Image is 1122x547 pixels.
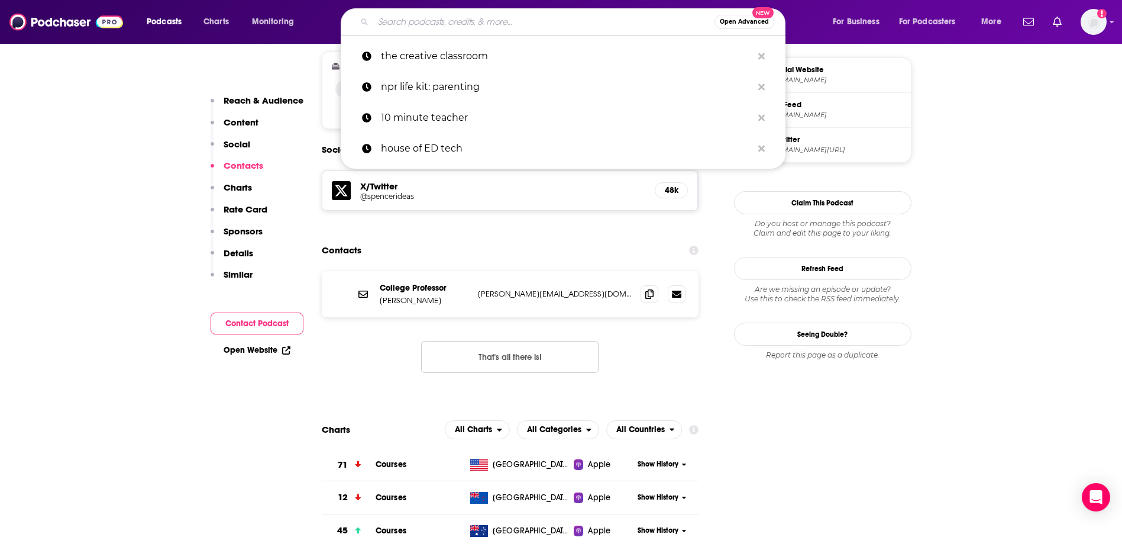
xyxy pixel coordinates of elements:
button: Show profile menu [1081,9,1107,35]
button: Sponsors [211,226,263,247]
button: Show History [633,459,690,469]
span: Official Website [769,65,906,75]
h2: Charts [322,424,350,435]
button: open menu [445,420,510,439]
a: npr life kit: parenting [341,72,785,102]
button: Refresh Feed [734,257,911,280]
button: open menu [606,420,683,439]
p: Similar [224,269,253,280]
button: Similar [211,269,253,291]
span: Open Advanced [720,19,769,25]
span: Podcasts [147,14,182,30]
button: Reach & Audience [211,95,303,117]
button: open menu [973,12,1016,31]
p: [PERSON_NAME][EMAIL_ADDRESS][DOMAIN_NAME] [478,289,632,299]
button: Show History [633,493,690,503]
button: Details [211,247,253,269]
span: New [752,7,774,18]
a: 45 [322,514,376,547]
span: For Business [833,14,880,30]
a: Apple [574,459,633,471]
p: Content [224,117,258,128]
button: Charts [211,182,252,204]
p: Reach & Audience [224,95,303,106]
p: [PERSON_NAME] [380,295,468,305]
span: Apple [588,492,610,504]
p: Charts [224,182,252,193]
button: Contact Podcast [211,313,303,334]
a: 10 minute teacher [341,102,785,133]
p: Contacts [224,160,263,171]
button: Content [211,117,258,139]
span: All Categories [527,426,581,434]
h5: X/Twitter [360,181,646,192]
p: npr life kit: parenting [381,72,752,102]
span: United States [493,459,570,471]
a: Courses [376,493,406,503]
a: Charts [196,12,236,31]
h3: 45 [337,524,348,538]
a: Open Website [224,345,290,355]
span: All Charts [455,426,492,434]
button: Nothing here. [421,341,599,373]
h2: Countries [606,420,683,439]
span: Apple [588,525,610,537]
a: Apple [574,492,633,504]
a: [GEOGRAPHIC_DATA] [465,459,574,471]
span: spencereducation.com [769,76,906,85]
a: house of ED tech [341,133,785,164]
span: Show History [638,459,678,469]
svg: Add a profile image [1097,9,1107,18]
span: New Zealand [493,492,570,504]
a: Official Website[DOMAIN_NAME] [739,63,906,88]
h3: 71 [338,458,348,472]
a: 12 [322,481,376,514]
a: the creative classroom [341,41,785,72]
p: 10 minute teacher [381,102,752,133]
input: Search podcasts, credits, & more... [373,12,714,31]
img: Podchaser - Follow, Share and Rate Podcasts [9,11,123,33]
p: Rate Card [224,204,267,215]
h3: 12 [338,491,348,504]
p: house of ED tech [381,133,752,164]
div: Are we missing an episode or update? Use this to check the RSS feed immediately. [734,285,911,304]
button: open menu [244,12,309,31]
h2: Contacts [322,239,361,262]
p: College Professor [380,283,468,293]
button: Show History [633,526,690,536]
p: the creative classroom [381,41,752,72]
button: Contacts [211,160,263,182]
div: Claim and edit this page to your liking. [734,219,911,238]
span: Logged in as WE_Broadcast [1081,9,1107,35]
p: Social [224,139,250,150]
span: Charts [203,14,229,30]
a: Seeing Double? [734,323,911,346]
button: Claim This Podcast [734,191,911,214]
button: open menu [824,12,894,31]
a: @spencerideas [360,192,646,201]
span: Courses [376,459,406,469]
span: All Countries [616,426,665,434]
p: Details [224,247,253,259]
a: Courses [376,526,406,536]
a: 71 [322,449,376,481]
a: Show notifications dropdown [1018,12,1039,32]
p: Sponsors [224,226,263,237]
h5: @spencerideas [360,192,549,201]
span: Show History [638,493,678,503]
span: Australia [493,525,570,537]
h2: Socials [322,139,353,161]
button: open menu [138,12,197,31]
span: twitter.com/spencerideas [769,146,906,155]
span: X/Twitter [769,134,906,145]
a: RSS Feed[DOMAIN_NAME] [739,98,906,123]
span: Apple [588,459,610,471]
span: More [981,14,1001,30]
span: Do you host or manage this podcast? [734,219,911,229]
button: open menu [891,12,973,31]
a: Apple [574,525,633,537]
button: Rate Card [211,204,267,226]
div: Search podcasts, credits, & more... [352,8,797,36]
